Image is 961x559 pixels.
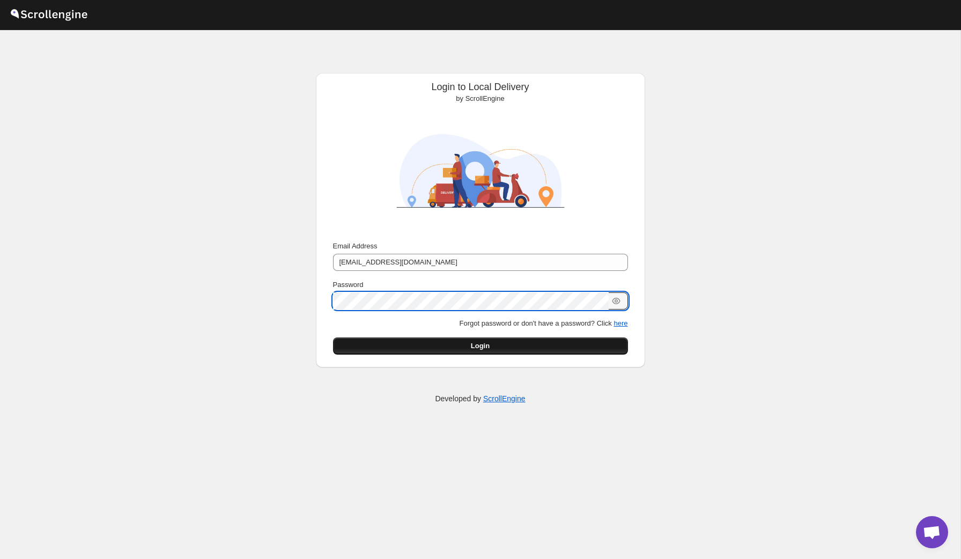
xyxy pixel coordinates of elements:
[916,516,948,548] a: Open chat
[333,318,628,329] p: Forgot password or don't have a password? Click
[333,337,628,355] button: Login
[324,82,637,104] div: Login to Local Delivery
[471,341,490,351] span: Login
[387,108,574,233] img: ScrollEngine
[456,94,504,102] span: by ScrollEngine
[435,393,525,404] p: Developed by
[483,394,526,403] a: ScrollEngine
[613,319,627,327] button: here
[333,242,378,250] span: Email Address
[333,281,364,289] span: Password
